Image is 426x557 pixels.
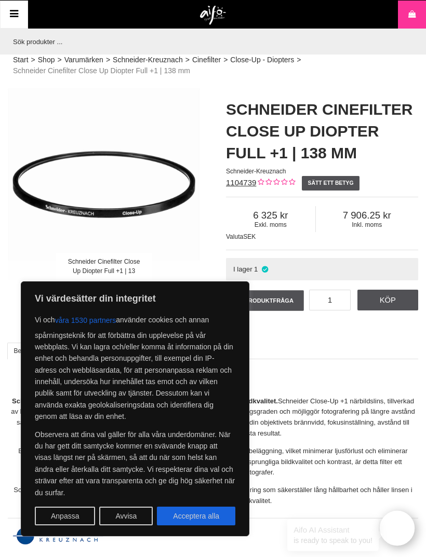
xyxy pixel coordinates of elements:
[56,253,152,280] div: Schneider Cinefilter Close Up Diopter Full +1 | 13
[113,55,183,65] a: Schneider-Kreuznach
[233,265,252,273] span: I lager
[260,265,269,273] i: I lager
[297,55,301,65] span: >
[8,376,418,389] h2: Beskrivning
[35,311,235,423] p: Vi och använder cookies och annan spårningsteknik för att förbättra din upplevelse på vår webbpla...
[226,210,315,221] span: 6 325
[357,290,419,310] a: Köp
[226,178,256,187] a: 1104739
[256,178,295,188] div: Kundbetyg: 0
[226,290,304,311] a: Produktfråga
[8,396,418,439] p: Schneider Close-Up +1 närbildslins, tillverkad av högkvalitativt optiskt glas med överlägsen prec...
[8,485,418,507] p: Schneider Diopterlinser är monterade i en slitstark, svart anodiserad aluminiumring som säkerstäl...
[226,168,286,175] span: Schneider-Kreuznach
[230,55,294,65] a: Close-Up - Diopters
[302,176,360,191] a: Sätt ett betyg
[185,55,190,65] span: >
[31,55,35,65] span: >
[12,397,278,405] strong: Schneider Close-Up +1 Närbildslins - Optisk Precision för Förstklassig Bildkvalitet.
[106,55,110,65] span: >
[8,29,413,55] input: Sök produkter ...
[316,221,418,228] span: Inkl. moms
[200,6,227,25] img: logo.png
[57,55,61,65] span: >
[157,507,235,525] button: Acceptera alla
[226,99,418,164] h1: Schneider Cinefilter Close Up Diopter Full +1 | 138 mm
[55,311,116,330] button: våra 1530 partners
[7,343,52,359] a: Beskrivning
[226,221,315,228] span: Exkl. moms
[243,233,256,240] span: SEK
[287,519,379,551] div: is ready to speak to you!
[8,513,418,553] img: Schneider Kreuznach - About
[192,55,221,65] a: Cinefilter
[8,446,418,478] p: Båda linsytorna är behandlade med [PERSON_NAME] avancerade antireflexbeläggning, vilket minimerar...
[21,281,249,536] div: Vi värdesätter din integritet
[99,507,153,525] button: Avvisa
[316,210,418,221] span: 7 906.25
[38,55,55,65] a: Shop
[64,55,103,65] a: Varumärken
[35,429,235,498] p: Observera att dina val gäller för alla våra underdomäner. När du har gett ditt samtycke kommer en...
[13,55,29,65] a: Start
[223,55,228,65] span: >
[294,524,372,535] h4: Aifo AI Assistant
[254,265,258,273] span: 1
[35,292,235,305] p: Vi värdesätter din integritet
[226,233,243,240] span: Valuta
[35,507,95,525] button: Anpassa
[13,65,190,76] span: Schneider Cinefilter Close Up Diopter Full +1 | 138 mm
